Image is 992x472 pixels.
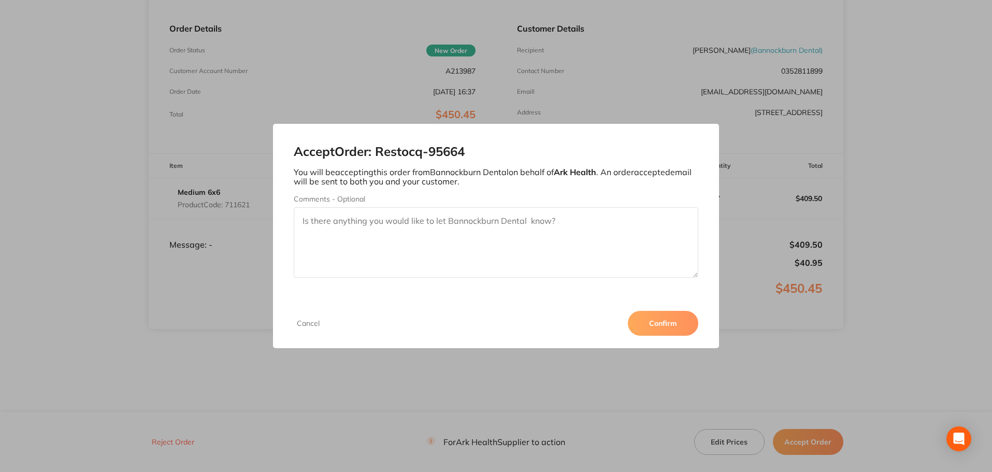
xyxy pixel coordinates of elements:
label: Comments - Optional [294,195,699,203]
b: Ark Health [554,167,596,177]
p: You will be accepting this order from Bannockburn Dental on behalf of . An order accepted email w... [294,167,699,187]
h2: Accept Order: Restocq- 95664 [294,145,699,159]
button: Cancel [294,319,323,328]
button: Confirm [628,311,698,336]
div: Open Intercom Messenger [946,426,971,451]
